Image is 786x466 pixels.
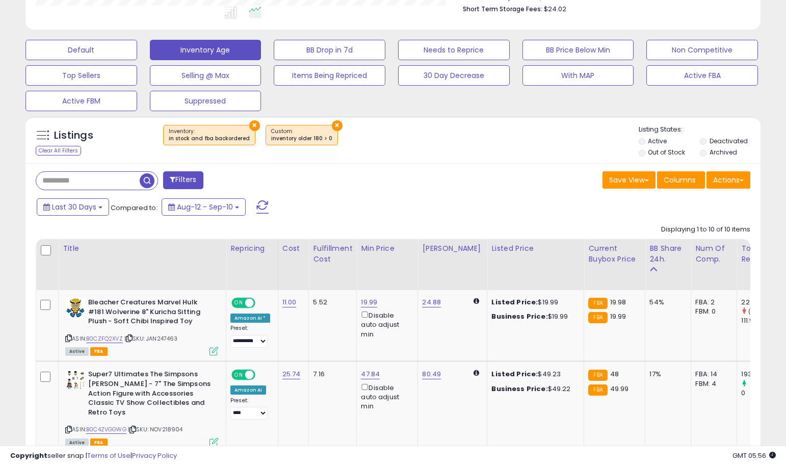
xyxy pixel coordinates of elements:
[491,370,576,379] div: $49.23
[25,40,137,60] button: Default
[361,243,413,254] div: Min Price
[741,389,782,398] div: 0
[274,40,385,60] button: BB Drop in 7d
[639,125,761,135] p: Listing States:
[398,40,510,60] button: Needs to Reprice
[649,298,683,307] div: 54%
[463,5,542,13] b: Short Term Storage Fees:
[249,120,260,131] button: ×
[741,298,782,307] div: 22.92
[610,369,619,379] span: 48
[230,397,270,420] div: Preset:
[710,148,737,157] label: Archived
[88,370,212,420] b: Super7 Ultimates The Simpsons [PERSON_NAME] - 7" The Simpsons Action Figure with Accessories Clas...
[361,369,380,379] a: 47.84
[695,307,729,316] div: FBM: 0
[271,135,332,142] div: inventory older 180 > 0
[65,347,89,356] span: All listings currently available for purchase on Amazon
[610,297,626,307] span: 19.98
[491,312,576,321] div: $19.99
[124,334,178,343] span: | SKU: JAN247463
[544,4,566,14] span: $24.02
[150,91,261,111] button: Suppressed
[398,65,510,86] button: 30 Day Decrease
[332,120,343,131] button: ×
[695,298,729,307] div: FBA: 2
[282,243,305,254] div: Cost
[610,312,626,321] span: 19.99
[610,384,629,394] span: 49.99
[169,127,250,143] span: Inventory :
[177,202,233,212] span: Aug-12 - Sep-10
[491,384,547,394] b: Business Price:
[710,137,748,145] label: Deactivated
[588,370,607,381] small: FBA
[254,371,270,379] span: OFF
[646,40,758,60] button: Non Competitive
[664,175,696,185] span: Columns
[491,384,576,394] div: $49.22
[649,370,683,379] div: 17%
[150,65,261,86] button: Selling @ Max
[10,451,47,460] strong: Copyright
[169,135,250,142] div: in stock and fba backordered
[271,127,332,143] span: Custom:
[522,40,634,60] button: BB Price Below Min
[741,370,782,379] div: 193.42
[491,297,538,307] b: Listed Price:
[230,314,270,323] div: Amazon AI *
[52,202,96,212] span: Last 30 Days
[588,312,607,323] small: FBA
[63,243,222,254] div: Title
[313,370,349,379] div: 7.16
[422,243,483,254] div: [PERSON_NAME]
[695,243,732,265] div: Num of Comp.
[150,40,261,60] button: Inventory Age
[648,137,667,145] label: Active
[491,298,576,307] div: $19.99
[741,243,778,265] div: Total Rev.
[361,382,410,411] div: Disable auto adjust min
[86,425,126,434] a: B0C4ZVGGWG
[90,347,108,356] span: FBA
[282,297,297,307] a: 11.00
[422,297,441,307] a: 24.88
[230,243,274,254] div: Repricing
[602,171,656,189] button: Save View
[86,334,123,343] a: B0CZFQ2XVZ
[648,148,685,157] label: Out of Stock
[65,298,218,354] div: ASIN:
[661,225,750,235] div: Displaying 1 to 10 of 10 items
[128,425,183,433] span: | SKU: NOV218904
[232,299,245,307] span: ON
[588,384,607,396] small: FBA
[657,171,705,189] button: Columns
[313,243,352,265] div: Fulfillment Cost
[588,298,607,309] small: FBA
[422,369,441,379] a: 80.49
[132,451,177,460] a: Privacy Policy
[65,298,86,318] img: 41D3LhY0BXL._SL40_.jpg
[88,298,212,329] b: Bleacher Creatures Marvel Hulk #181 Wolverine 8" Kuricha Sitting Plush - Soft Chibi Inspired Toy
[163,171,203,189] button: Filters
[254,299,270,307] span: OFF
[313,298,349,307] div: 5.52
[695,370,729,379] div: FBA: 14
[522,65,634,86] button: With MAP
[695,379,729,389] div: FBM: 4
[361,309,410,339] div: Disable auto adjust min
[36,146,81,156] div: Clear All Filters
[232,371,245,379] span: ON
[732,451,776,460] span: 2025-10-11 05:56 GMT
[37,198,109,216] button: Last 30 Days
[491,243,580,254] div: Listed Price
[10,451,177,461] div: seller snap | |
[748,307,776,316] small: (-79.52%)
[361,297,377,307] a: 19.99
[111,203,158,213] span: Compared to:
[491,369,538,379] b: Listed Price:
[282,369,301,379] a: 25.74
[162,198,246,216] button: Aug-12 - Sep-10
[741,316,782,325] div: 111.93
[54,128,93,143] h5: Listings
